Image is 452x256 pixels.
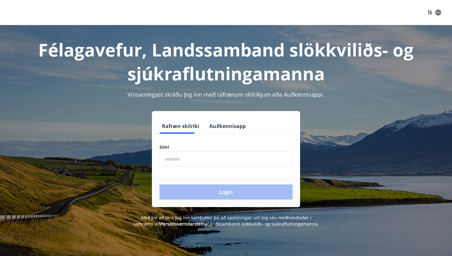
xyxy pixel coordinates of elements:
button: ÍS [424,7,444,18]
span: Með því að skrá þig inn samþykkir þú að upplýsingar um þig séu meðhöndlaðar í samræmi við Landssa... [133,215,319,227]
span: Vinsamlegast skráðu þig inn með rafrænum skilríkjum eða Auðkennisappi. [127,91,325,98]
label: Sími [159,144,293,150]
a: Persónuverndarstefna [160,221,207,227]
button: Auðkennisapp [207,119,248,134]
button: Rafræn skilríki [159,119,202,134]
h1: Félagavefur, Landssamband slökkviliðs- og sjúkraflutningamanna [8,38,444,85]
